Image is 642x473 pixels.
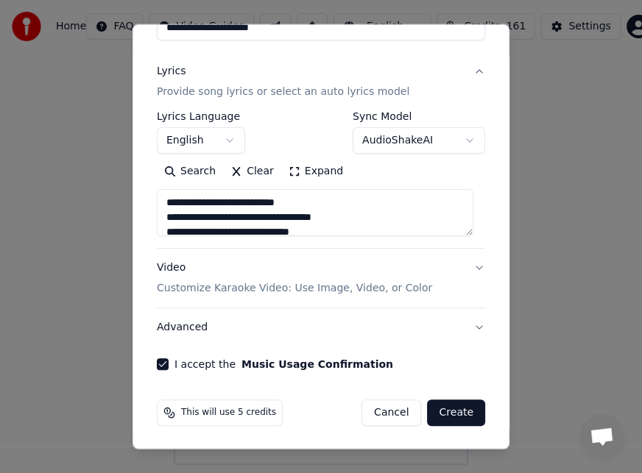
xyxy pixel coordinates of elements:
button: Create [427,399,485,426]
label: Sync Model [353,111,485,121]
label: Lyrics Language [157,111,245,121]
div: Lyrics [157,64,186,79]
button: Clear [223,160,281,183]
p: Customize Karaoke Video: Use Image, Video, or Color [157,281,432,296]
button: LyricsProvide song lyrics or select an auto lyrics model [157,52,485,111]
button: Advanced [157,308,485,346]
button: I accept the [241,359,393,369]
p: Provide song lyrics or select an auto lyrics model [157,85,409,99]
div: Video [157,260,432,296]
div: LyricsProvide song lyrics or select an auto lyrics model [157,111,485,248]
button: VideoCustomize Karaoke Video: Use Image, Video, or Color [157,249,485,307]
button: Expand [281,160,350,183]
label: I accept the [174,359,393,369]
button: Cancel [361,399,421,426]
button: Search [157,160,223,183]
span: This will use 5 credits [181,407,276,419]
